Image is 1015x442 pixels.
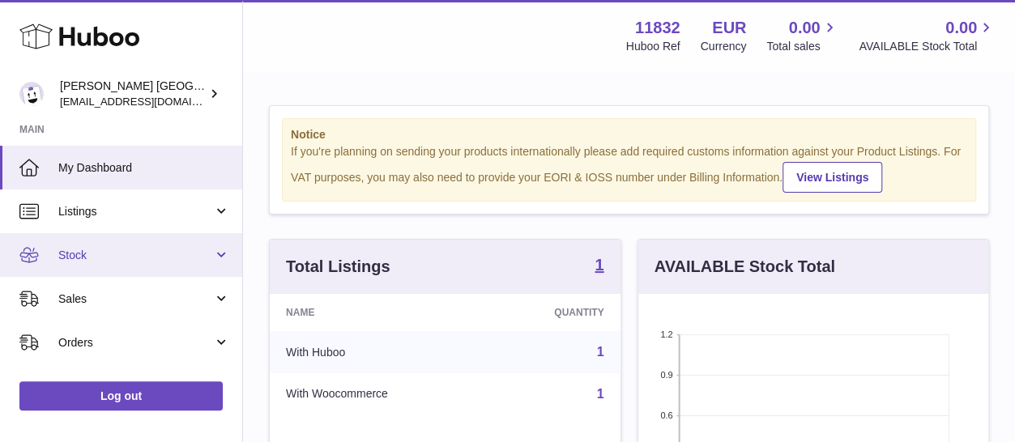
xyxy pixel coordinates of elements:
[19,381,223,410] a: Log out
[660,370,672,380] text: 0.9
[595,257,603,273] strong: 1
[660,410,672,420] text: 0.6
[291,127,967,142] strong: Notice
[945,17,977,39] span: 0.00
[58,204,213,219] span: Listings
[58,160,230,176] span: My Dashboard
[270,373,487,415] td: With Woocommerce
[783,162,882,193] a: View Listings
[712,17,746,39] strong: EUR
[19,82,44,106] img: internalAdmin-11832@internal.huboo.com
[487,294,620,331] th: Quantity
[701,39,747,54] div: Currency
[58,335,213,351] span: Orders
[626,39,680,54] div: Huboo Ref
[789,17,821,39] span: 0.00
[597,345,604,359] a: 1
[859,39,996,54] span: AVAILABLE Stock Total
[595,257,603,276] a: 1
[270,331,487,373] td: With Huboo
[270,294,487,331] th: Name
[859,17,996,54] a: 0.00 AVAILABLE Stock Total
[58,248,213,263] span: Stock
[60,79,206,109] div: [PERSON_NAME] [GEOGRAPHIC_DATA]
[58,291,213,307] span: Sales
[766,39,838,54] span: Total sales
[766,17,838,54] a: 0.00 Total sales
[660,329,672,339] text: 1.2
[655,256,835,278] h3: AVAILABLE Stock Total
[635,17,680,39] strong: 11832
[597,387,604,401] a: 1
[60,95,238,108] span: [EMAIL_ADDRESS][DOMAIN_NAME]
[286,256,390,278] h3: Total Listings
[291,144,967,193] div: If you're planning on sending your products internationally please add required customs informati...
